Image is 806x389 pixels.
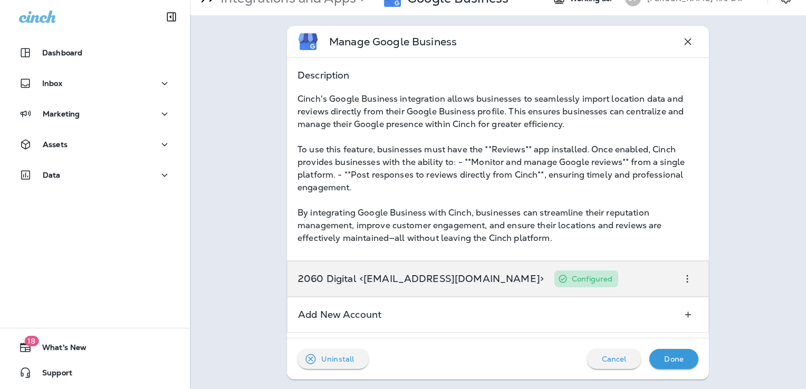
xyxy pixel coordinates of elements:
p: Assets [43,140,68,149]
button: Uninstall [298,349,369,369]
span: Support [32,368,72,381]
button: Inbox [11,73,179,94]
p: Cancel [602,355,627,363]
p: Dashboard [42,48,82,57]
p: Done [664,355,684,363]
div: You have configured this credential. Click to edit it [554,270,618,287]
p: Inbox [42,79,62,87]
img: Google Business [298,31,319,52]
button: Collapse Sidebar [157,6,186,27]
button: Support [11,362,179,383]
p: Marketing [43,110,80,118]
span: What's New [32,343,87,356]
button: Marketing [11,103,179,124]
button: Dashboard [11,42,179,63]
button: Done [649,349,698,369]
p: 2060 Digital <[EMAIL_ADDRESS][DOMAIN_NAME]> [298,275,544,283]
button: Add New Account [678,305,698,324]
p: Manage Google Business [329,34,457,49]
span: 18 [24,336,39,346]
button: Assets [11,134,179,155]
p: Add New Account [298,310,381,319]
p: Configured [572,275,612,283]
button: 18What's New [11,337,179,358]
div: Cinch's Google Business integration allows businesses to seamlessly import location data and revi... [298,93,698,245]
p: Description [298,69,698,82]
button: Data [11,164,179,186]
p: Uninstall [321,355,354,363]
p: Data [43,171,61,179]
button: Cancel [587,349,641,369]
